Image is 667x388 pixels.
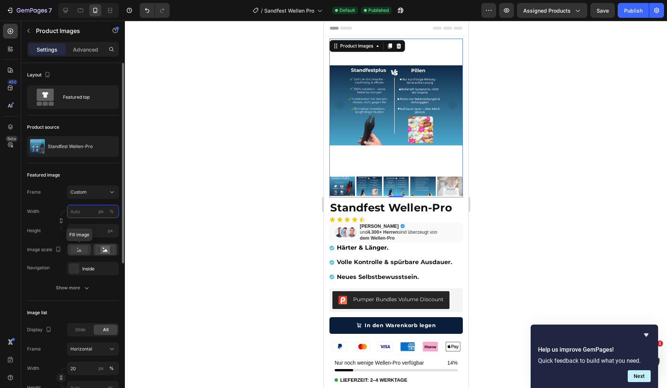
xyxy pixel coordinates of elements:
[27,245,63,255] div: Image scale
[70,346,92,352] span: Horizontal
[109,365,114,372] div: %
[140,3,170,18] div: Undo/Redo
[523,7,571,14] span: Assigned Products
[107,207,116,216] button: px
[3,3,55,18] button: 7
[538,331,651,382] div: Help us improve GemPages!
[109,208,114,215] div: %
[642,331,651,339] button: Hide survey
[36,26,99,35] p: Product Images
[97,364,106,373] button: %
[67,185,119,199] button: Custom
[538,345,651,354] h2: Help us improve GemPages!
[7,79,18,85] div: 450
[27,227,41,234] label: Height
[108,228,113,233] span: px
[264,7,314,14] span: Sandfest Wellen Pro
[27,70,52,80] div: Layout
[27,309,47,316] div: Image list
[48,144,93,149] p: Standfest Wellen-Pro
[27,325,53,335] div: Display
[657,341,663,346] span: 1
[27,264,50,271] div: Navigation
[75,326,86,333] span: Slide
[63,89,108,106] div: Featured top
[27,346,41,352] label: Frame
[261,7,263,14] span: /
[73,46,98,53] p: Advanced
[107,364,116,373] button: px
[6,136,18,142] div: Beta
[324,21,468,388] iframe: Design area
[30,139,45,154] img: product feature img
[82,266,117,272] div: Inside
[56,284,90,292] div: Show more
[27,208,39,215] label: Width
[368,7,389,14] span: Published
[27,365,39,372] label: Width
[27,124,59,131] div: Product source
[67,205,119,218] input: px%
[67,224,119,237] input: px
[27,189,41,195] label: Frame
[49,6,52,15] p: 7
[37,46,57,53] p: Settings
[27,281,119,295] button: Show more
[70,189,87,195] span: Custom
[27,172,60,178] div: Featured image
[624,7,643,14] div: Publish
[67,342,119,356] button: Horizontal
[99,208,104,215] div: px
[99,365,104,372] div: px
[597,7,609,14] span: Save
[538,357,651,364] p: Quick feedback to build what you need.
[339,7,355,14] span: Default
[618,3,649,18] button: Publish
[103,326,109,333] span: All
[628,370,651,382] button: Next question
[590,3,615,18] button: Save
[67,362,119,375] input: px%
[97,207,106,216] button: %
[517,3,587,18] button: Assigned Products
